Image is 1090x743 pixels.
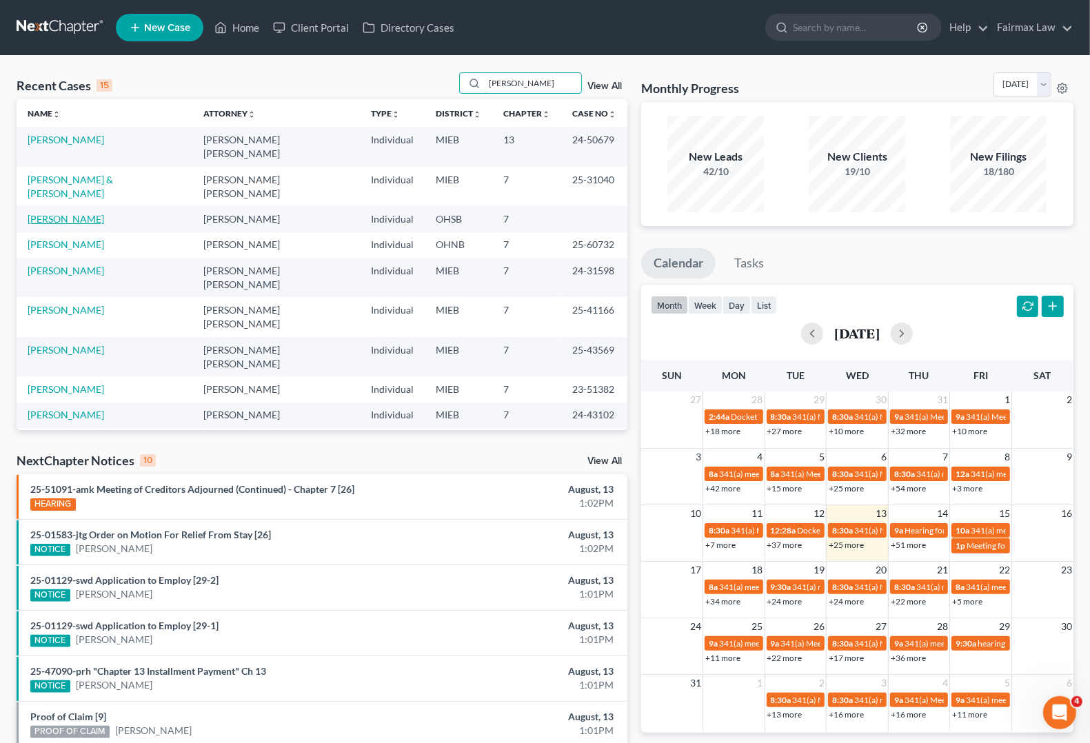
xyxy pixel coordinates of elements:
[894,525,903,536] span: 9a
[492,376,561,402] td: 7
[829,596,864,607] a: +24 more
[203,108,256,119] a: Attorneyunfold_more
[473,110,481,119] i: unfold_more
[771,695,791,705] span: 8:30a
[360,297,425,336] td: Individual
[608,110,616,119] i: unfold_more
[1003,449,1011,465] span: 8
[17,77,112,94] div: Recent Cases
[832,411,853,422] span: 8:30a
[428,619,614,633] div: August, 13
[76,633,152,647] a: [PERSON_NAME]
[561,167,627,206] td: 25-31040
[425,337,492,376] td: MIEB
[392,110,400,119] i: unfold_more
[1060,505,1073,522] span: 16
[503,108,550,119] a: Chapterunfold_more
[894,695,903,705] span: 9a
[561,297,627,336] td: 25-41166
[144,23,190,33] span: New Case
[751,391,765,408] span: 28
[952,596,982,607] a: +5 more
[818,675,826,691] span: 2
[936,505,949,522] span: 14
[689,505,703,522] span: 10
[561,232,627,258] td: 25-60732
[956,540,965,551] span: 1p
[793,695,927,705] span: 341(a) Meeting for [PERSON_NAME]
[356,15,461,40] a: Directory Cases
[192,167,360,206] td: [PERSON_NAME] [PERSON_NAME]
[1060,562,1073,578] span: 23
[771,638,780,649] span: 9a
[192,206,360,232] td: [PERSON_NAME]
[428,633,614,647] div: 1:01PM
[829,426,864,436] a: +10 more
[360,258,425,297] td: Individual
[723,296,751,314] button: day
[641,80,739,96] h3: Monthly Progress
[30,589,70,602] div: NOTICE
[428,573,614,587] div: August, 13
[360,376,425,402] td: Individual
[829,709,864,720] a: +16 more
[360,403,425,428] td: Individual
[756,449,765,465] span: 4
[28,108,61,119] a: Nameunfold_more
[952,483,982,493] a: +3 more
[891,709,926,720] a: +16 more
[485,73,581,93] input: Search by name...
[30,498,76,511] div: HEARING
[874,618,888,635] span: 27
[818,449,826,465] span: 5
[30,711,106,722] a: Proof of Claim [9]
[360,428,425,467] td: Individual
[891,540,926,550] a: +51 more
[942,15,989,40] a: Help
[30,665,266,677] a: 25-47090-prh "Chapter 13 Installment Payment" Ch 13
[756,675,765,691] span: 1
[936,618,949,635] span: 28
[428,482,614,496] div: August, 13
[428,587,614,601] div: 1:01PM
[428,664,614,678] div: August, 13
[793,411,927,422] span: 341(a) Meeting for [PERSON_NAME]
[854,638,988,649] span: 341(a) Meeting for [PERSON_NAME]
[812,618,826,635] span: 26
[771,469,780,479] span: 8a
[787,369,805,381] span: Tue
[1034,369,1051,381] span: Sat
[891,653,926,663] a: +36 more
[990,15,1073,40] a: Fairmax Law
[425,127,492,166] td: MIEB
[1065,675,1073,691] span: 6
[978,638,1084,649] span: hearing for [PERSON_NAME]
[492,232,561,258] td: 7
[192,232,360,258] td: [PERSON_NAME]
[30,635,70,647] div: NOTICE
[767,653,803,663] a: +22 more
[192,297,360,336] td: [PERSON_NAME] [PERSON_NAME]
[956,411,965,422] span: 9a
[956,638,976,649] span: 9:30a
[956,525,969,536] span: 10a
[662,369,682,381] span: Sun
[192,403,360,428] td: [PERSON_NAME]
[428,724,614,737] div: 1:01PM
[428,496,614,510] div: 1:02PM
[360,337,425,376] td: Individual
[428,710,614,724] div: August, 13
[492,258,561,297] td: 7
[952,426,987,436] a: +10 more
[360,206,425,232] td: Individual
[97,79,112,92] div: 15
[722,248,776,278] a: Tasks
[28,213,104,225] a: [PERSON_NAME]
[248,110,256,119] i: unfold_more
[793,14,919,40] input: Search by name...
[561,376,627,402] td: 23-51382
[689,675,703,691] span: 31
[894,469,915,479] span: 8:30a
[28,238,104,250] a: [PERSON_NAME]
[192,337,360,376] td: [PERSON_NAME] [PERSON_NAME]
